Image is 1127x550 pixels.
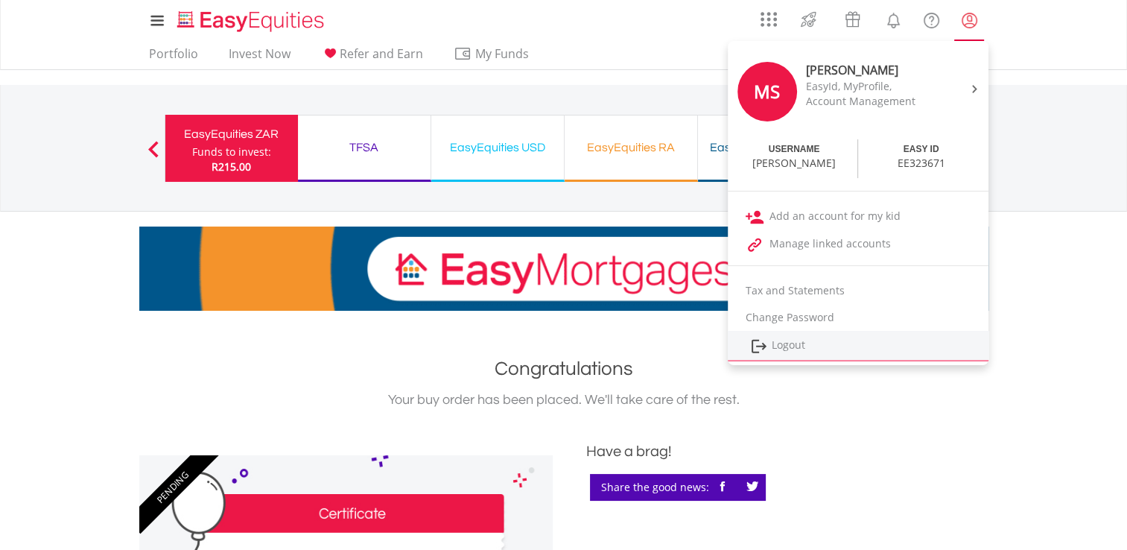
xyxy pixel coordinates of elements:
a: Add an account for my kid [728,203,988,230]
button: Previous [139,148,168,163]
div: Share the good news: [590,474,766,501]
div: EASY ID [904,143,939,156]
div: [PERSON_NAME] [806,62,931,79]
a: AppsGrid [751,4,787,28]
a: Logout [728,331,988,361]
img: grid-menu-icon.svg [761,11,777,28]
div: EasyProperties ZAR [707,137,822,158]
a: Portfolio [143,46,204,69]
span: My Funds [454,44,551,63]
div: EasyEquities RA [574,137,688,158]
div: Have a brag! [586,440,988,463]
div: [PERSON_NAME] [752,156,836,171]
div: USERNAME [769,143,820,156]
img: thrive-v2.svg [796,7,821,31]
img: EasyEquities_Logo.png [174,9,330,34]
div: Funds to invest: [192,145,271,159]
div: EasyEquities ZAR [174,124,289,145]
div: MS [737,62,797,121]
a: Tax and Statements [728,277,988,304]
a: My Profile [950,4,988,37]
a: Refer and Earn [315,46,429,69]
a: Notifications [874,4,912,34]
img: vouchers-v2.svg [840,7,865,31]
h1: Congratulations [139,355,988,382]
a: Manage linked accounts [728,230,988,258]
a: MS [PERSON_NAME] EasyId, MyProfile, Account Management USERNAME [PERSON_NAME] EASY ID EE323671 [728,45,988,183]
div: EE323671 [898,156,945,171]
img: EasyMortage Promotion Banner [139,227,988,311]
a: Vouchers [831,4,874,31]
div: Your buy order has been placed. We'll take care of the rest. [139,390,988,411]
div: TFSA [307,137,422,158]
a: Invest Now [223,46,296,69]
div: EasyId, MyProfile, [806,79,931,94]
div: Account Management [806,94,931,109]
span: Refer and Earn [340,45,423,62]
span: R215.00 [212,159,251,174]
div: EasyEquities USD [440,137,555,158]
a: Change Password [728,304,988,331]
a: Home page [171,4,330,34]
a: FAQ's and Support [912,4,950,34]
